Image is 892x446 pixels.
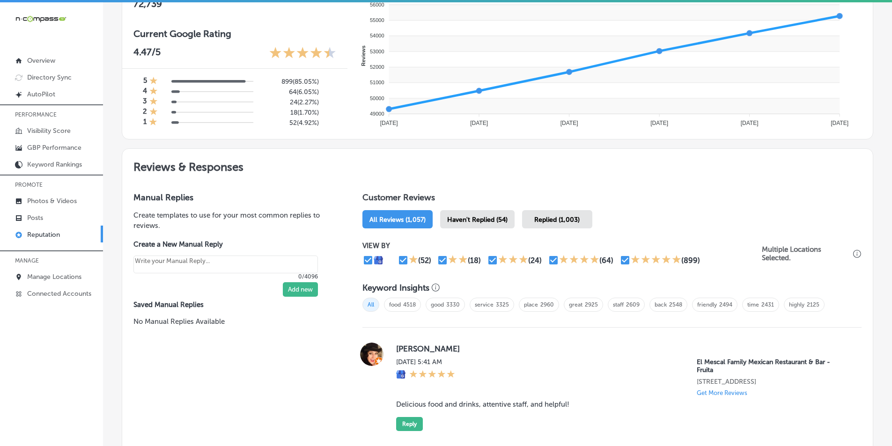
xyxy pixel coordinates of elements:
[149,117,157,128] div: 1 Star
[27,214,43,222] p: Posts
[741,120,759,126] tspan: [DATE]
[133,192,332,203] h3: Manual Replies
[569,301,582,308] a: great
[418,256,431,265] div: (52)
[498,255,528,266] div: 3 Stars
[133,316,332,327] p: No Manual Replies Available
[133,300,332,309] label: Saved Manual Replies
[468,256,481,265] div: (18)
[719,301,732,308] a: 2494
[261,78,319,86] h5: 899 ( 85.05% )
[27,57,55,65] p: Overview
[681,256,700,265] div: (899)
[524,301,538,308] a: place
[446,301,460,308] a: 3330
[143,76,147,87] h4: 5
[27,73,72,81] p: Directory Sync
[362,298,379,312] span: All
[143,87,147,97] h4: 4
[27,127,71,135] p: Visibility Score
[697,358,847,374] p: El Mescal Family Mexican Restaurant & Bar - Fruita
[650,120,668,126] tspan: [DATE]
[447,216,508,224] span: Haven't Replied (54)
[133,240,318,249] label: Create a New Manual Reply
[403,301,416,308] a: 4518
[149,76,158,87] div: 1 Star
[697,389,747,396] p: Get More Reviews
[789,301,804,308] a: highly
[283,282,318,297] button: Add new
[133,210,332,231] p: Create templates to use for your most common replies to reviews.
[496,301,509,308] a: 3325
[362,283,429,293] h3: Keyword Insights
[370,2,384,7] tspan: 56000
[133,273,318,280] p: 0/4096
[370,33,384,38] tspan: 54000
[396,400,847,409] blockquote: Delicious food and drinks, attentive staff, and helpful!
[528,256,542,265] div: (24)
[762,245,851,262] p: Multiple Locations Selected.
[409,370,455,380] div: 5 Stars
[362,241,762,250] p: VIEW BY
[261,88,319,96] h5: 64 ( 6.05% )
[133,256,318,273] textarea: Create your Quick Reply
[370,17,384,23] tspan: 55000
[585,301,598,308] a: 2925
[27,144,81,152] p: GBP Performance
[540,301,554,308] a: 2960
[261,98,319,106] h5: 24 ( 2.27% )
[370,80,384,85] tspan: 51000
[747,301,759,308] a: time
[261,109,319,117] h5: 18 ( 1.70% )
[626,301,640,308] a: 2609
[27,231,60,239] p: Reputation
[143,107,147,117] h4: 2
[613,301,624,308] a: staff
[269,46,336,61] div: 4.47 Stars
[807,301,819,308] a: 2125
[560,120,578,126] tspan: [DATE]
[697,301,717,308] a: friendly
[133,46,161,61] p: 4.47 /5
[396,417,423,431] button: Reply
[369,216,426,224] span: All Reviews (1,057)
[149,97,158,107] div: 1 Star
[448,255,468,266] div: 2 Stars
[409,255,418,266] div: 1 Star
[133,28,336,39] h3: Current Google Rating
[431,301,444,308] a: good
[396,344,847,353] label: [PERSON_NAME]
[631,255,681,266] div: 5 Stars
[534,216,580,224] span: Replied (1,003)
[149,107,158,117] div: 1 Star
[396,358,455,366] label: [DATE] 5:41 AM
[149,87,158,97] div: 1 Star
[27,197,77,205] p: Photos & Videos
[122,149,873,181] h2: Reviews & Responses
[27,273,81,281] p: Manage Locations
[362,192,862,206] h1: Customer Reviews
[599,256,613,265] div: (64)
[475,301,494,308] a: service
[361,45,366,66] text: Reviews
[559,255,599,266] div: 4 Stars
[143,117,147,128] h4: 1
[143,97,147,107] h4: 3
[370,64,384,70] tspan: 52000
[389,301,401,308] a: food
[697,378,847,386] p: 439 US-6
[27,90,55,98] p: AutoPilot
[761,301,774,308] a: 2431
[370,95,384,101] tspan: 50000
[27,161,82,168] p: Keyword Rankings
[261,119,319,127] h5: 52 ( 4.92% )
[831,120,848,126] tspan: [DATE]
[669,301,682,308] a: 2548
[470,120,488,126] tspan: [DATE]
[380,120,398,126] tspan: [DATE]
[370,111,384,117] tspan: 49000
[655,301,667,308] a: back
[370,49,384,54] tspan: 53000
[15,15,66,23] img: 660ab0bf-5cc7-4cb8-ba1c-48b5ae0f18e60NCTV_CLogo_TV_Black_-500x88.png
[27,290,91,298] p: Connected Accounts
